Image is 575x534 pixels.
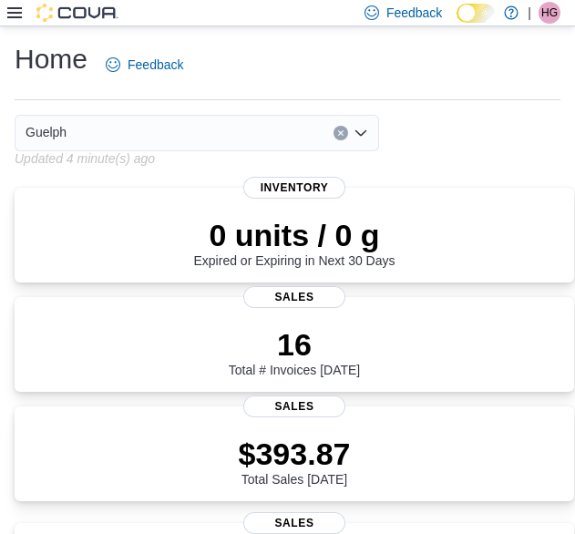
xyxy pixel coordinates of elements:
span: Dark Mode [457,23,457,24]
p: Updated 4 minute(s) ago [15,151,155,166]
p: $393.87 [239,436,351,472]
p: | [528,2,531,24]
div: Hannah Gabriel [539,2,560,24]
button: Open list of options [354,126,368,140]
span: Sales [243,512,345,534]
p: 16 [229,326,360,363]
span: Sales [243,395,345,417]
span: Feedback [386,4,442,22]
div: Total # Invoices [DATE] [229,326,360,377]
p: 0 units / 0 g [194,217,395,253]
button: Clear input [334,126,348,140]
span: HG [541,2,558,24]
span: Feedback [128,56,183,74]
input: Dark Mode [457,4,495,23]
span: Sales [243,286,345,308]
img: Cova [36,4,118,22]
a: Feedback [98,46,190,83]
span: Inventory [243,177,345,199]
span: Guelph [26,121,67,143]
div: Total Sales [DATE] [239,436,351,487]
div: Expired or Expiring in Next 30 Days [194,217,395,268]
h1: Home [15,41,87,77]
